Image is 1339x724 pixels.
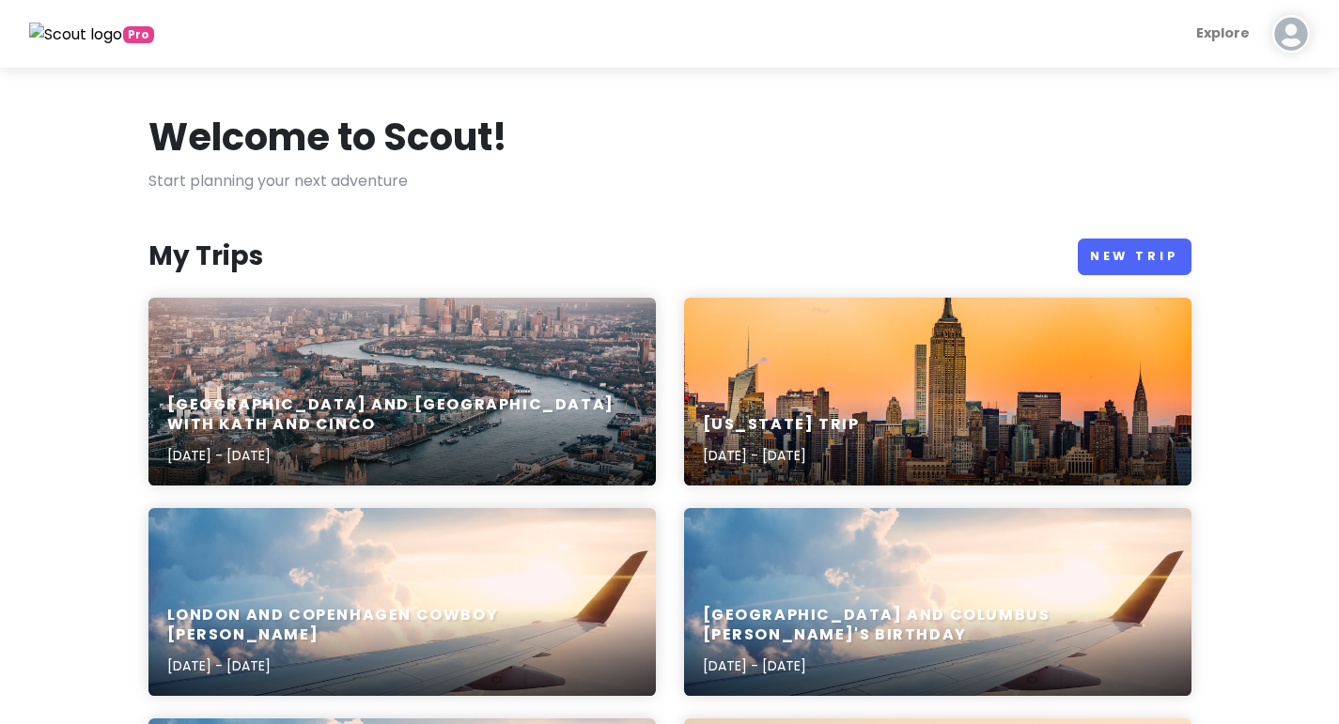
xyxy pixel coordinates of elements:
[703,606,1173,645] h6: [GEOGRAPHIC_DATA] and Columbus [PERSON_NAME]'s Birthday
[29,23,123,47] img: Scout logo
[703,445,860,466] p: [DATE] - [DATE]
[703,655,1173,676] p: [DATE] - [DATE]
[684,508,1191,696] a: aerial photography of airliner[GEOGRAPHIC_DATA] and Columbus [PERSON_NAME]'s Birthday[DATE] - [DATE]
[1078,239,1191,275] a: New Trip
[148,239,263,273] h3: My Trips
[29,22,154,46] a: Pro
[703,415,860,435] h6: [US_STATE] Trip
[123,26,154,43] span: greetings, globetrotter
[167,445,637,466] p: [DATE] - [DATE]
[148,169,1191,193] p: Start planning your next adventure
[167,655,637,676] p: [DATE] - [DATE]
[148,113,507,162] h1: Welcome to Scout!
[1189,15,1257,52] a: Explore
[148,298,656,485] a: aerial photography of London skyline during daytime[GEOGRAPHIC_DATA] and [GEOGRAPHIC_DATA] with K...
[167,606,637,645] h6: London and Copenhagen Cowboy [PERSON_NAME]
[684,298,1191,485] a: landscape photo of New York Empire State Building[US_STATE] Trip[DATE] - [DATE]
[167,395,637,435] h6: [GEOGRAPHIC_DATA] and [GEOGRAPHIC_DATA] with Kath and Cinco
[1272,15,1310,53] img: User profile
[148,508,656,696] a: aerial photography of airlinerLondon and Copenhagen Cowboy [PERSON_NAME][DATE] - [DATE]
